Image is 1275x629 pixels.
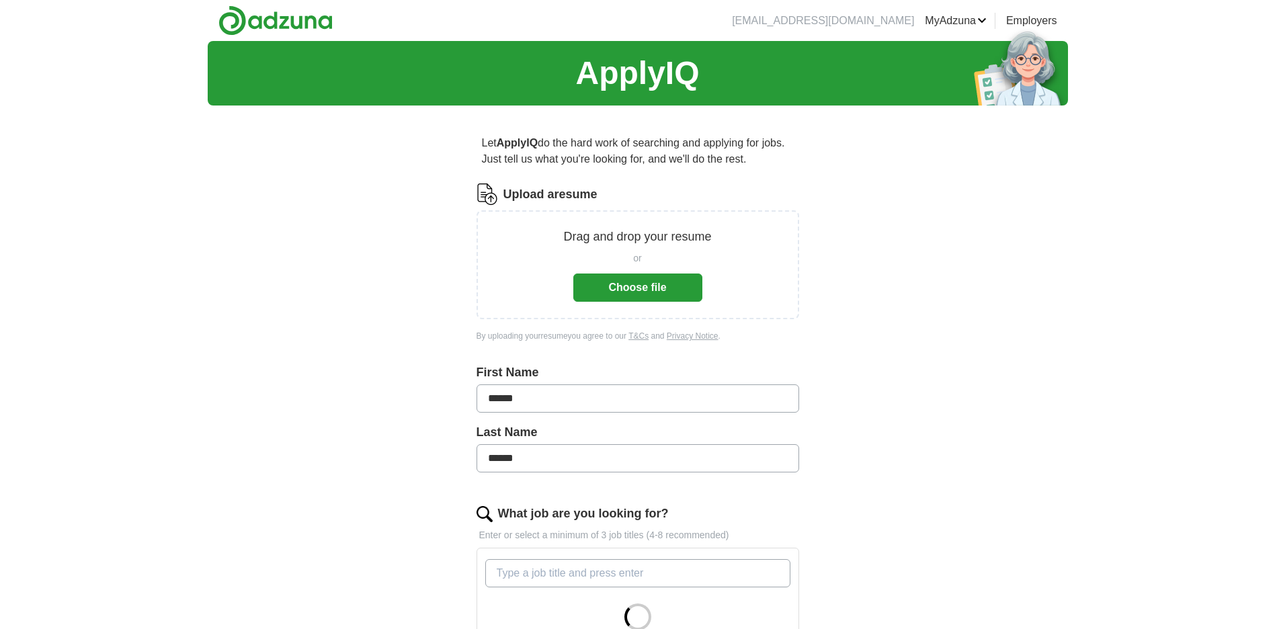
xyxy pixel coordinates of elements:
[497,137,538,149] strong: ApplyIQ
[477,183,498,205] img: CV Icon
[1006,13,1057,29] a: Employers
[573,274,702,302] button: Choose file
[477,130,799,173] p: Let do the hard work of searching and applying for jobs. Just tell us what you're looking for, an...
[667,331,718,341] a: Privacy Notice
[477,330,799,342] div: By uploading your resume you agree to our and .
[575,49,699,97] h1: ApplyIQ
[477,423,799,442] label: Last Name
[218,5,333,36] img: Adzuna logo
[498,505,669,523] label: What job are you looking for?
[628,331,649,341] a: T&Cs
[563,228,711,246] p: Drag and drop your resume
[477,364,799,382] label: First Name
[925,13,987,29] a: MyAdzuna
[477,528,799,542] p: Enter or select a minimum of 3 job titles (4-8 recommended)
[503,185,598,204] label: Upload a resume
[633,251,641,265] span: or
[485,559,790,587] input: Type a job title and press enter
[477,506,493,522] img: search.png
[732,13,914,29] li: [EMAIL_ADDRESS][DOMAIN_NAME]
